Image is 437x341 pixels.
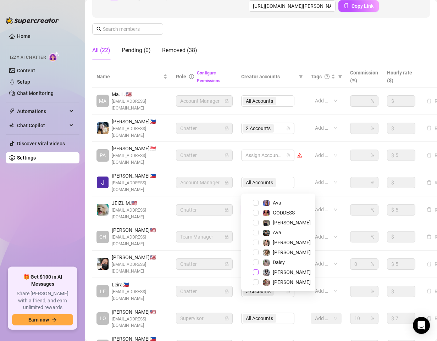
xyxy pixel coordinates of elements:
[337,71,344,82] span: filter
[100,151,106,159] span: PA
[6,17,59,24] img: logo-BBDzfeDw.svg
[97,258,109,270] img: john kenneth santillan
[273,210,295,216] span: GODDESS
[17,90,54,96] a: Chat Monitoring
[180,177,228,188] span: Account Manager
[17,68,35,73] a: Content
[12,274,73,287] span: 🎁 Get $100 in AI Messages
[246,124,271,132] span: 2 Accounts
[273,200,281,206] span: Ava
[413,317,430,334] div: Open Intercom Messenger
[97,204,109,216] img: JEIZL MALLARI
[263,210,270,216] img: GODDESS
[189,74,194,79] span: info-circle
[225,180,229,185] span: lock
[241,73,296,80] span: Creator accounts
[28,317,49,323] span: Earn now
[112,118,167,125] span: [PERSON_NAME] 🇵🇭
[253,259,259,265] span: Select tree node
[263,250,270,256] img: Paige
[112,316,167,329] span: [EMAIL_ADDRESS][DOMAIN_NAME]
[17,79,30,85] a: Setup
[273,250,311,255] span: [PERSON_NAME]
[180,313,228,324] span: Supervisor
[112,145,167,152] span: [PERSON_NAME] 🇸🇬
[49,51,60,62] img: AI Chatter
[346,66,383,88] th: Commission (%)
[180,205,228,215] span: Chatter
[17,155,36,161] a: Settings
[17,33,31,39] a: Home
[52,317,57,322] span: arrow-right
[299,74,303,79] span: filter
[100,314,106,322] span: LO
[112,234,167,247] span: [EMAIL_ADDRESS][DOMAIN_NAME]
[263,230,270,236] img: Ava
[352,3,374,9] span: Copy Link
[273,220,311,225] span: [PERSON_NAME]
[92,46,110,55] div: All (22)
[97,122,109,134] img: Sheina Gorriceta
[338,0,379,12] button: Copy Link
[97,177,109,188] img: John Lhester
[297,153,302,158] span: warning
[253,269,259,275] span: Select tree node
[225,316,229,320] span: lock
[17,120,67,131] span: Chat Copilot
[225,153,229,157] span: lock
[344,3,349,8] span: copy
[225,289,229,294] span: lock
[162,46,197,55] div: Removed (38)
[17,141,65,146] a: Discover Viral Videos
[253,200,259,206] span: Select tree node
[180,123,228,134] span: Chatter
[297,71,304,82] span: filter
[180,96,228,106] span: Account Manager
[311,73,322,80] span: Tags
[10,54,46,61] span: Izzy AI Chatter
[225,235,229,239] span: lock
[253,220,259,225] span: Select tree node
[96,27,101,32] span: search
[263,269,270,276] img: Sadie
[96,73,162,80] span: Name
[9,123,14,128] img: Chat Copilot
[99,97,106,105] span: MA
[243,124,274,133] span: 2 Accounts
[180,259,228,269] span: Chatter
[112,308,167,316] span: [PERSON_NAME] 🇺🇸
[112,253,167,261] span: [PERSON_NAME] 🇺🇸
[112,281,167,289] span: Leira 🇵🇭
[273,269,311,275] span: [PERSON_NAME]
[112,289,167,302] span: [EMAIL_ADDRESS][DOMAIN_NAME]
[325,74,330,79] span: question-circle
[286,126,291,130] span: team
[225,126,229,130] span: lock
[263,279,270,286] img: Anna
[122,46,151,55] div: Pending (0)
[180,286,228,297] span: Chatter
[112,199,167,207] span: JEIZL M. 🇺🇸
[253,230,259,235] span: Select tree node
[273,240,311,245] span: [PERSON_NAME]
[112,226,167,234] span: [PERSON_NAME] 🇺🇸
[112,261,167,275] span: [EMAIL_ADDRESS][DOMAIN_NAME]
[112,125,167,139] span: [EMAIL_ADDRESS][DOMAIN_NAME]
[103,25,153,33] input: Search members
[112,180,167,193] span: [EMAIL_ADDRESS][DOMAIN_NAME]
[99,233,106,241] span: CH
[273,279,311,285] span: [PERSON_NAME]
[225,208,229,212] span: lock
[17,106,67,117] span: Automations
[9,108,15,114] span: thunderbolt
[112,172,167,180] span: [PERSON_NAME] 🇵🇭
[12,290,73,311] span: Share [PERSON_NAME] with a friend, and earn unlimited rewards
[197,71,220,83] a: Configure Permissions
[100,287,106,295] span: LE
[253,279,259,285] span: Select tree node
[263,220,270,226] img: Anna
[112,98,167,112] span: [EMAIL_ADDRESS][DOMAIN_NAME]
[112,207,167,220] span: [EMAIL_ADDRESS][DOMAIN_NAME]
[273,230,281,235] span: Ava
[112,152,167,166] span: [EMAIL_ADDRESS][DOMAIN_NAME]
